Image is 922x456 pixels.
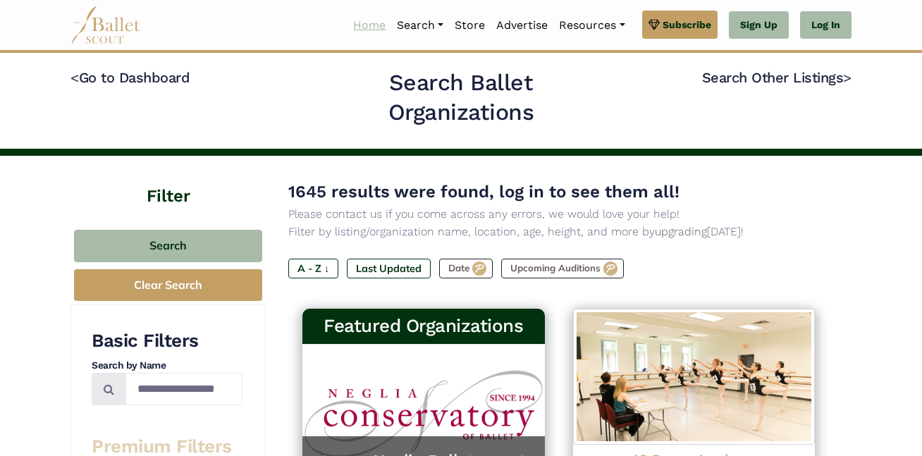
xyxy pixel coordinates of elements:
p: Please contact us if you come across any errors, we would love your help! [288,205,829,223]
h4: Search by Name [92,359,242,373]
a: Search Other Listings> [702,69,852,86]
span: 1645 results were found, log in to see them all! [288,182,680,202]
code: > [843,68,852,86]
label: Last Updated [347,259,431,278]
a: <Go to Dashboard [70,69,190,86]
a: upgrading [655,225,707,238]
a: Search [391,11,449,40]
a: Store [449,11,491,40]
a: Resources [553,11,630,40]
img: Logo [573,309,816,444]
label: Date [439,259,493,278]
code: < [70,68,79,86]
button: Clear Search [74,269,262,301]
p: Filter by listing/organization name, location, age, height, and more by [DATE]! [288,223,829,241]
a: Subscribe [642,11,718,39]
img: gem.svg [649,17,660,32]
span: Subscribe [663,17,711,32]
label: Upcoming Auditions [501,259,624,278]
a: Log In [800,11,852,39]
input: Search by names... [125,373,242,406]
h2: Search Ballet Organizations [319,68,604,127]
a: Advertise [491,11,553,40]
a: Home [348,11,391,40]
label: A - Z ↓ [288,259,338,278]
h4: Filter [70,156,266,209]
button: Search [74,230,262,263]
h3: Featured Organizations [314,314,534,338]
a: Sign Up [729,11,789,39]
h3: Basic Filters [92,329,242,353]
